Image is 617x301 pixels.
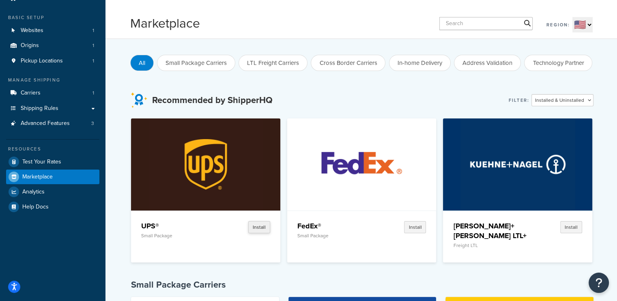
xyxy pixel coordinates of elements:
img: UPS® [148,118,263,210]
span: Carriers [21,90,41,97]
h4: Small Package Carriers [131,279,593,291]
a: Carriers1 [6,86,99,101]
button: Address Validation [454,55,521,71]
span: Advanced Features [21,120,70,127]
li: Websites [6,23,99,38]
a: Kuehne+Nagel LTL+[PERSON_NAME]+[PERSON_NAME] LTL+Freight LTLInstall [443,118,592,262]
li: Origins [6,38,99,53]
span: Help Docs [22,204,49,211]
a: Shipping Rules [6,101,99,116]
p: Small Package [297,233,374,239]
div: Manage Shipping [6,77,99,84]
a: Origins1 [6,38,99,53]
p: Small Package [141,233,218,239]
label: Region: [546,19,570,30]
span: Marketplace [22,174,53,181]
h1: Marketplace [130,14,200,32]
span: Test Your Rates [22,159,61,166]
div: Basic Setup [6,14,99,21]
span: 1 [92,27,94,34]
a: Marketplace [6,170,99,184]
span: Origins [21,42,39,49]
a: Advanced Features3 [6,116,99,131]
h4: FedEx® [297,221,374,231]
li: Advanced Features [6,116,99,131]
span: Pickup Locations [21,58,63,64]
p: Freight LTL [453,243,530,248]
button: Technology Partner [524,55,592,71]
div: Resources [6,146,99,153]
button: Install [248,221,270,233]
button: Small Package Carriers [157,55,235,71]
a: Analytics [6,185,99,199]
label: Filter: [509,95,529,106]
button: Install [560,221,582,233]
span: 1 [92,58,94,64]
a: Pickup Locations1 [6,54,99,69]
button: All [130,55,154,71]
a: FedEx®FedEx®Small PackageInstall [287,118,436,262]
a: Help Docs [6,200,99,214]
span: Websites [21,27,43,34]
button: LTL Freight Carriers [239,55,307,71]
h4: UPS® [141,221,218,231]
button: Open Resource Center [589,273,609,293]
span: 1 [92,90,94,97]
a: UPS®UPS®Small PackageInstall [131,118,280,262]
li: Pickup Locations [6,54,99,69]
span: Analytics [22,189,45,196]
h4: [PERSON_NAME]+[PERSON_NAME] LTL+ [453,221,530,241]
a: Test Your Rates [6,155,99,169]
span: Shipping Rules [21,105,58,112]
img: FedEx® [304,118,419,210]
a: Websites1 [6,23,99,38]
button: In-home Delivery [389,55,451,71]
h3: Recommended by ShipperHQ [152,95,273,105]
button: Cross Border Carriers [311,55,385,71]
button: Install [404,221,426,233]
input: Search [439,17,533,30]
img: Kuehne+Nagel LTL+ [460,118,575,210]
span: 3 [91,120,94,127]
li: Carriers [6,86,99,101]
span: 1 [92,42,94,49]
